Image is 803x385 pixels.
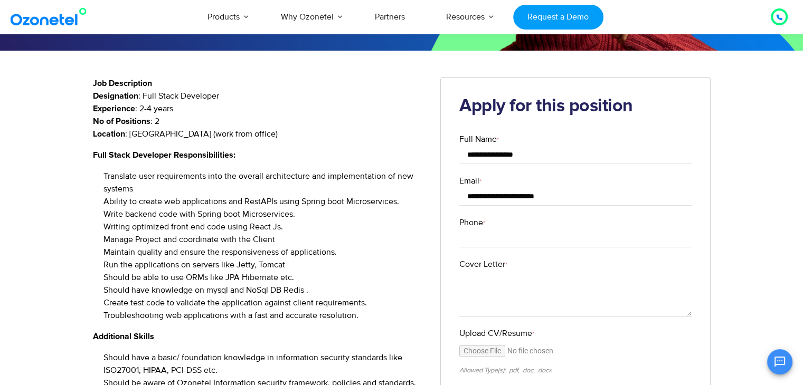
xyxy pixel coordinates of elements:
strong: Experience [93,104,135,113]
li: Manage Project and coordinate with the Client [103,233,425,246]
strong: Designation [93,92,138,100]
small: Allowed Type(s): .pdf, .doc, .docx [459,366,552,374]
label: Phone [459,216,692,229]
li: Should have a basic/ foundation knowledge in information security standards like ISO27001, HIPAA,... [103,351,425,377]
strong: Full Stack Developer Responsibilities: [93,151,235,159]
strong: Job Description [93,79,152,88]
li: Ability to create web applications and RestAPIs using Spring boot Microservices. [103,195,425,208]
label: Email [459,175,692,187]
li: Create test code to validate the application against client requirements. [103,296,425,309]
label: Upload CV/Resume [459,327,692,340]
li: Translate user requirements into the overall architecture and implementation of new systems [103,170,425,195]
li: Write backend code with Spring boot Microservices. [103,208,425,220]
h2: Apply for this position [459,96,692,117]
label: Full Name [459,133,692,146]
a: Request a Demo [513,5,603,30]
strong: No of Positions [93,117,150,126]
li: Should have knowledge on mysql and NoSql DB Redis . [103,284,425,296]
li: Should be able to use ORMs like JPA Hibernate etc. [103,271,425,284]
strong: Additional Skills [93,332,154,341]
label: Cover Letter [459,258,692,271]
p: : Full Stack Developer : 2-4 years : 2 : [GEOGRAPHIC_DATA] (work from office) [93,90,425,140]
button: Open chat [767,349,792,374]
strong: Location [93,130,125,138]
li: Writing optimized front end code using React Js. [103,220,425,233]
li: Troubleshooting web applications with a fast and accurate resolution. [103,309,425,322]
li: Maintain quality and ensure the responsiveness of applications. [103,246,425,258]
li: Run the applications on servers like Jetty, Tomcat [103,258,425,271]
